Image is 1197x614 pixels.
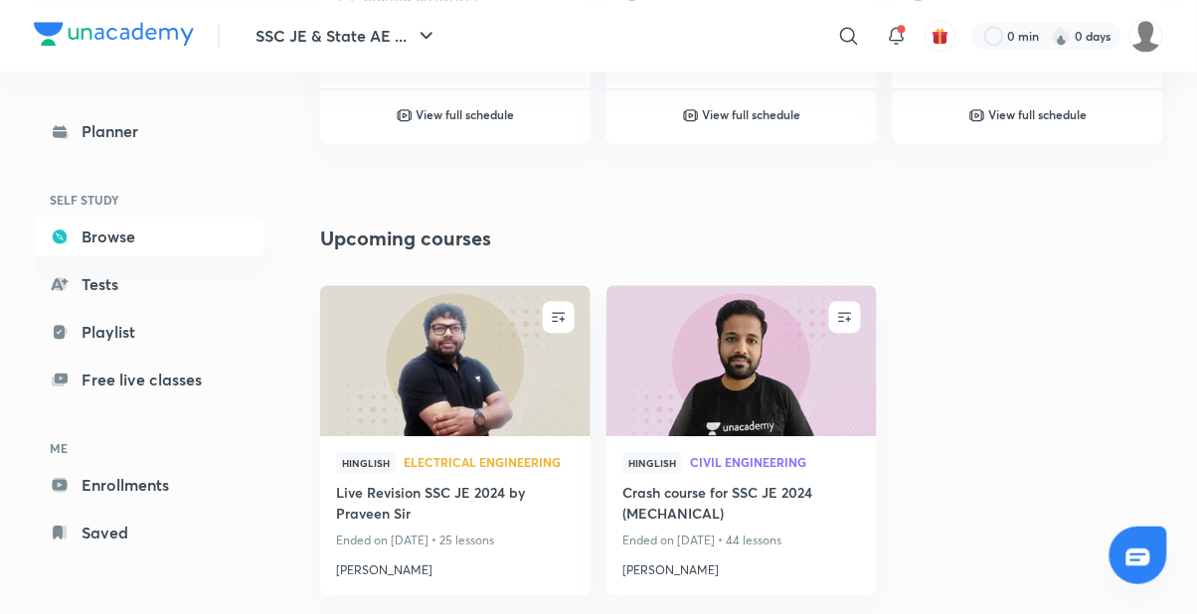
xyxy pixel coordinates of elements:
[683,107,699,123] img: play
[34,465,264,505] a: Enrollments
[34,111,264,151] a: Planner
[317,283,593,437] img: new-thumbnail
[320,285,591,436] a: new-thumbnail
[34,431,264,465] h6: ME
[397,107,413,123] img: play
[34,183,264,217] h6: SELF STUDY
[1052,26,1072,46] img: streak
[34,22,194,51] a: Company Logo
[34,217,264,256] a: Browse
[336,452,396,474] span: Hinglish
[969,107,985,123] img: play
[404,456,575,470] a: Electrical Engineering
[34,22,194,46] img: Company Logo
[34,360,264,399] a: Free live classes
[34,264,264,304] a: Tests
[34,513,264,552] a: Saved
[336,482,575,528] a: Live Revision SSC JE 2024 by Praveen Sir
[622,528,861,553] p: Ended on [DATE] • 44 lessons
[932,27,949,45] img: avatar
[703,105,801,123] h6: View full schedule
[244,16,450,56] button: SSC JE & State AE ...
[603,283,879,437] img: new-thumbnail
[34,312,264,352] a: Playlist
[404,456,575,468] span: Electrical Engineering
[622,553,861,579] a: [PERSON_NAME]
[925,20,956,52] button: avatar
[336,528,575,553] p: Ended on [DATE] • 25 lessons
[417,105,515,123] h6: View full schedule
[690,456,861,468] span: Civil Engineering
[690,456,861,470] a: Civil Engineering
[622,482,861,528] a: Crash course for SSC JE 2024 (MECHANICAL)
[320,224,491,253] h2: Upcoming courses
[989,105,1088,123] h6: View full schedule
[1129,19,1163,53] img: Munna Singh
[622,452,682,474] span: Hinglish
[336,553,575,579] a: [PERSON_NAME]
[606,285,877,436] a: new-thumbnail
